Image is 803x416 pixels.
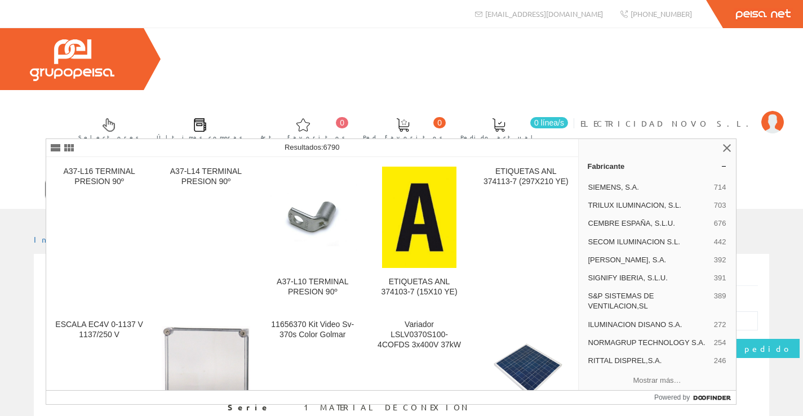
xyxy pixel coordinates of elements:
[588,255,709,265] span: [PERSON_NAME], S.A.
[145,109,249,147] a: Últimas compras
[654,391,736,404] a: Powered by
[30,39,114,81] img: Grupo Peisa
[269,184,357,250] img: A37-L10 TERMINAL PRESION 90º
[631,9,692,19] span: [PHONE_NUMBER]
[588,237,709,247] span: SECOM ILUMINACION S.L.
[588,291,709,311] span: S&P SISTEMAS DE VENTILACION,SL
[375,320,463,350] div: Variador LSLV0370S100-4COFDS 3x400V 37kW
[588,320,709,330] span: ILUMINACION DISANO S.A.
[460,132,537,143] span: Pedido actual
[714,182,726,193] span: 714
[714,320,726,330] span: 272
[46,158,152,310] a: A37-L16 TERMINAL PRESION 90º
[260,158,366,310] a: A37-L10 TERMINAL PRESION 90º A37-L10 TERMINAL PRESION 90º
[654,392,690,402] span: Powered by
[34,234,82,244] a: Inicio
[78,132,139,143] span: Selectores
[363,132,443,143] span: Ped. favoritos
[228,402,295,413] span: Serie
[473,158,579,310] a: ETIQUETAS ANL 374113-7 (297X210 YE)
[482,167,570,187] div: ETIQUETAS ANL 374113-7 (297X210 YE)
[588,356,709,366] span: RITTAL DISPREL,S.A.
[382,167,456,268] img: ETIQUETAS ANL 374103-7 (15X10 YE)
[55,167,143,187] div: A37-L16 TERMINAL PRESION 90º
[580,109,784,119] a: ELECTRICIDAD NOVO S.L.
[588,182,709,193] span: SIEMENS, S.A.
[714,273,726,283] span: 391
[366,158,472,310] a: ETIQUETAS ANL 374103-7 (15X10 YE) ETIQUETAS ANL 374103-7 (15X10 YE)
[153,158,259,310] a: A37-L14 TERMINAL PRESION 90º
[269,320,357,340] div: 11656370 Kit Video Sv-370s Color Golmar
[67,109,145,147] a: Selectores
[588,218,709,229] span: CEMBRE ESPAÑA, S.L.U.
[714,200,726,211] span: 703
[530,117,568,128] span: 0 línea/s
[588,338,709,348] span: NORMAGRUP TECHNOLOGY S.A.
[269,277,357,297] div: A37-L10 TERMINAL PRESION 90º
[588,273,709,283] span: SIGNIFY IBERIA, S.L.U.
[714,338,726,348] span: 254
[304,402,471,413] div: 1 MATERIAL DE CONEXIÓN
[162,167,250,187] div: A37-L14 TERMINAL PRESION 90º
[323,143,340,151] span: 6790
[285,143,340,151] span: Resultados:
[375,277,463,297] div: ETIQUETAS ANL 374103-7 (15X10 YE)
[583,371,731,390] button: Mostrar más…
[714,218,726,229] span: 676
[55,320,143,340] div: ESCALA EC4V 0-1137 V 1137/250 V
[260,132,345,143] span: Art. favoritos
[433,117,446,128] span: 0
[588,200,709,211] span: TRILUX ILUMINACION, S.L.
[485,9,603,19] span: [EMAIL_ADDRESS][DOMAIN_NAME]
[482,341,570,400] img: Panel solar subsystem Vmpp 37.37V 315W 36V
[714,356,726,366] span: 246
[162,326,250,415] img: Cubiertas transparente, bloqueable, HxAxP=375x375x150mm
[336,117,348,128] span: 0
[580,118,756,129] span: ELECTRICIDAD NOVO S.L.
[714,237,726,247] span: 442
[714,255,726,265] span: 392
[157,132,243,143] span: Últimas compras
[579,157,736,175] a: Fabricante
[714,291,726,311] span: 389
